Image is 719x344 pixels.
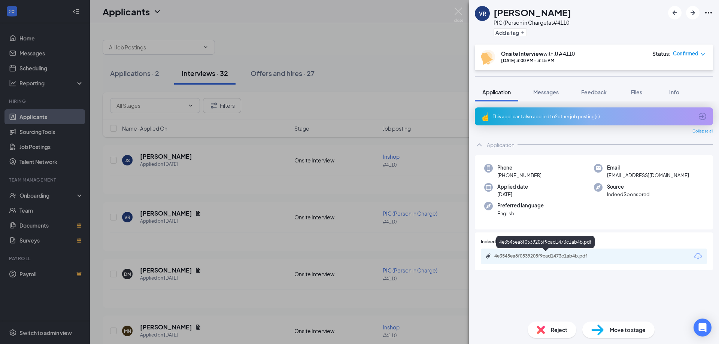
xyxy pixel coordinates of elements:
svg: ArrowRight [688,8,697,17]
span: Messages [533,89,559,95]
span: Info [669,89,679,95]
span: Collapse all [692,128,713,134]
div: PIC (Person in Charge) at #4110 [494,19,571,26]
svg: Plus [521,30,525,35]
div: [DATE] 3:00 PM - 3:15 PM [501,57,575,64]
span: [EMAIL_ADDRESS][DOMAIN_NAME] [607,171,689,179]
svg: ChevronUp [475,140,484,149]
span: Confirmed [673,50,698,57]
span: Source [607,183,650,191]
span: Application [482,89,511,95]
span: Indeed Resume [481,238,514,246]
span: English [497,210,544,217]
button: PlusAdd a tag [494,28,527,36]
div: Status : [652,50,671,57]
span: [DATE] [497,191,528,198]
span: Feedback [581,89,607,95]
div: 4e3545ea8f0539205f9cad1473c1ab4b.pdf [494,253,599,259]
span: down [700,52,706,57]
span: Applied date [497,183,528,191]
svg: ArrowLeftNew [670,8,679,17]
span: Reject [551,326,567,334]
span: Email [607,164,689,171]
div: with JJ #4110 [501,50,575,57]
h1: [PERSON_NAME] [494,6,571,19]
button: ArrowLeftNew [668,6,682,19]
a: Paperclip4e3545ea8f0539205f9cad1473c1ab4b.pdf [485,253,607,260]
svg: Ellipses [704,8,713,17]
span: IndeedSponsored [607,191,650,198]
div: 4e3545ea8f0539205f9cad1473c1ab4b.pdf [496,236,595,248]
span: Preferred language [497,202,544,209]
b: Onsite Interview [501,50,543,57]
svg: ArrowCircle [698,112,707,121]
svg: Download [694,252,703,261]
button: ArrowRight [686,6,700,19]
span: [PHONE_NUMBER] [497,171,541,179]
div: This applicant also applied to 2 other job posting(s) [493,113,694,120]
svg: Paperclip [485,253,491,259]
div: Open Intercom Messenger [694,319,712,337]
span: Files [631,89,642,95]
span: Move to stage [610,326,646,334]
div: VR [479,10,486,17]
span: Phone [497,164,541,171]
div: Application [487,141,515,149]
